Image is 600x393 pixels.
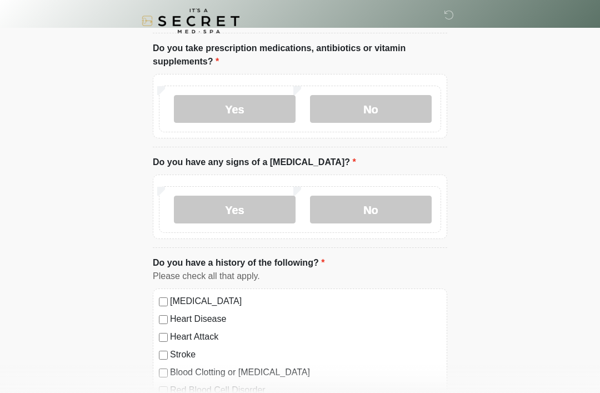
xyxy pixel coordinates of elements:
[170,330,441,344] label: Heart Attack
[153,156,356,169] label: Do you have any signs of a [MEDICAL_DATA]?
[174,196,296,223] label: Yes
[310,196,432,223] label: No
[153,256,324,270] label: Do you have a history of the following?
[153,42,447,68] label: Do you take prescription medications, antibiotics or vitamin supplements?
[159,369,168,377] input: Blood Clotting or [MEDICAL_DATA]
[159,315,168,324] input: Heart Disease
[170,348,441,361] label: Stroke
[153,270,447,283] div: Please check all that apply.
[170,312,441,326] label: Heart Disease
[170,366,441,379] label: Blood Clotting or [MEDICAL_DATA]
[310,95,432,123] label: No
[159,351,168,360] input: Stroke
[174,95,296,123] label: Yes
[159,297,168,306] input: [MEDICAL_DATA]
[170,295,441,308] label: [MEDICAL_DATA]
[142,8,239,33] img: It's A Secret Med Spa Logo
[159,333,168,342] input: Heart Attack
